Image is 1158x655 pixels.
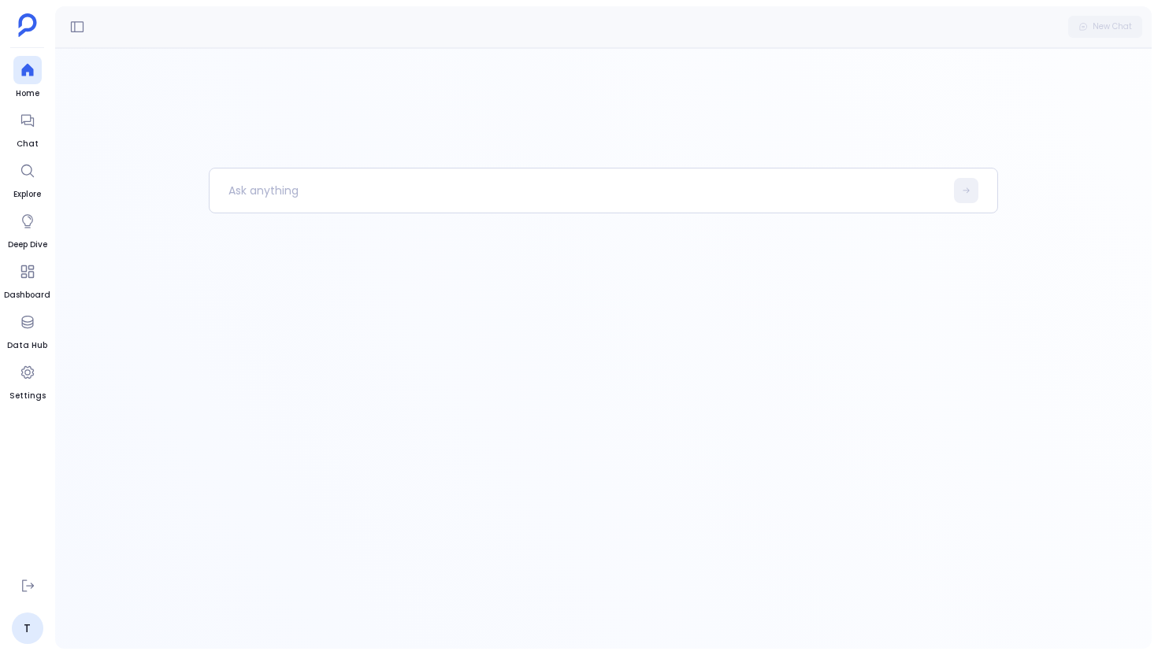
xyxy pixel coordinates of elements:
[7,339,47,352] span: Data Hub
[18,13,37,37] img: petavue logo
[13,188,42,201] span: Explore
[8,207,47,251] a: Deep Dive
[7,308,47,352] a: Data Hub
[8,239,47,251] span: Deep Dive
[13,87,42,100] span: Home
[9,358,46,402] a: Settings
[13,157,42,201] a: Explore
[4,257,50,302] a: Dashboard
[12,612,43,644] a: T
[4,289,50,302] span: Dashboard
[9,390,46,402] span: Settings
[13,106,42,150] a: Chat
[13,138,42,150] span: Chat
[13,56,42,100] a: Home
